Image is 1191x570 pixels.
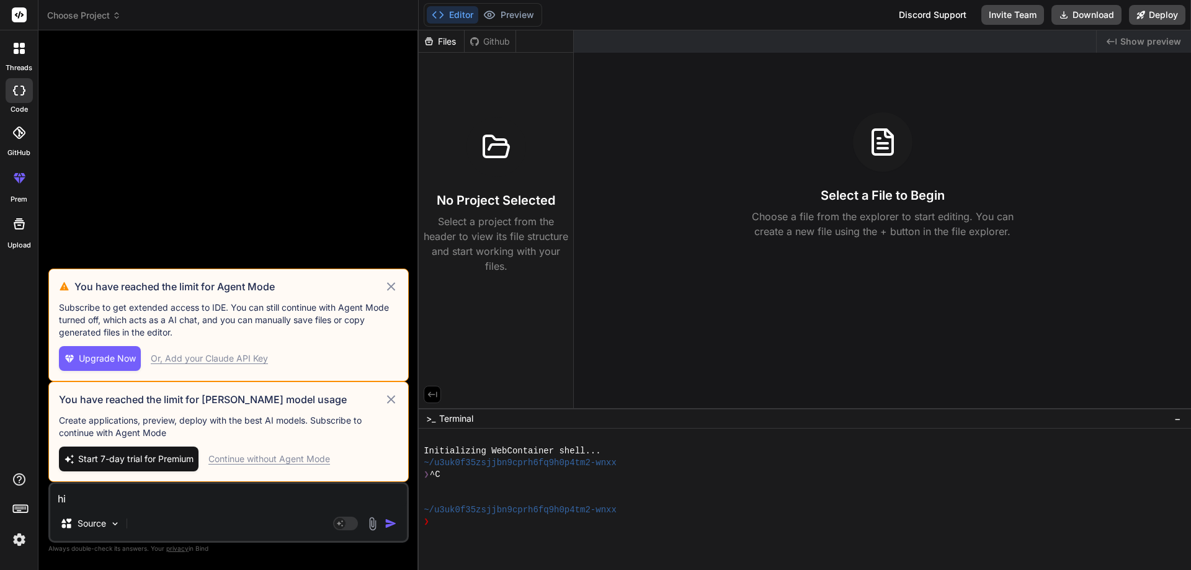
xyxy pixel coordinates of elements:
[430,469,440,481] span: ^C
[424,445,601,457] span: Initializing WebContainer shell...
[7,148,30,158] label: GitHub
[424,504,617,516] span: ~/u3uk0f35zsjjbn9cprh6fq9h0p4tm2-wnxx
[365,517,380,531] img: attachment
[59,346,141,371] button: Upgrade Now
[385,517,397,530] img: icon
[11,194,27,205] label: prem
[6,63,32,73] label: threads
[74,279,384,294] h3: You have reached the limit for Agent Mode
[9,529,30,550] img: settings
[439,412,473,425] span: Terminal
[48,543,409,554] p: Always double-check its answers. Your in Bind
[1129,5,1185,25] button: Deploy
[437,192,555,209] h3: No Project Selected
[981,5,1044,25] button: Invite Team
[151,352,268,365] div: Or, Add your Claude API Key
[110,519,120,529] img: Pick Models
[59,392,384,407] h3: You have reached the limit for [PERSON_NAME] model usage
[166,545,189,552] span: privacy
[424,469,430,481] span: ❯
[424,516,430,528] span: ❯
[59,447,198,471] button: Start 7-day trial for Premium
[1120,35,1181,48] span: Show preview
[478,6,539,24] button: Preview
[47,9,121,22] span: Choose Project
[424,214,568,274] p: Select a project from the header to view its file structure and start working with your files.
[427,6,478,24] button: Editor
[424,457,617,469] span: ~/u3uk0f35zsjjbn9cprh6fq9h0p4tm2-wnxx
[465,35,515,48] div: Github
[1172,409,1184,429] button: −
[426,412,435,425] span: >_
[11,104,28,115] label: code
[419,35,464,48] div: Files
[78,453,194,465] span: Start 7-day trial for Premium
[891,5,974,25] div: Discord Support
[59,301,398,339] p: Subscribe to get extended access to IDE. You can still continue with Agent Mode turned off, which...
[1051,5,1122,25] button: Download
[7,240,31,251] label: Upload
[1174,412,1181,425] span: −
[59,414,398,439] p: Create applications, preview, deploy with the best AI models. Subscribe to continue with Agent Mode
[79,352,136,365] span: Upgrade Now
[821,187,945,204] h3: Select a File to Begin
[78,517,106,530] p: Source
[208,453,330,465] div: Continue without Agent Mode
[744,209,1022,239] p: Choose a file from the explorer to start editing. You can create a new file using the + button in...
